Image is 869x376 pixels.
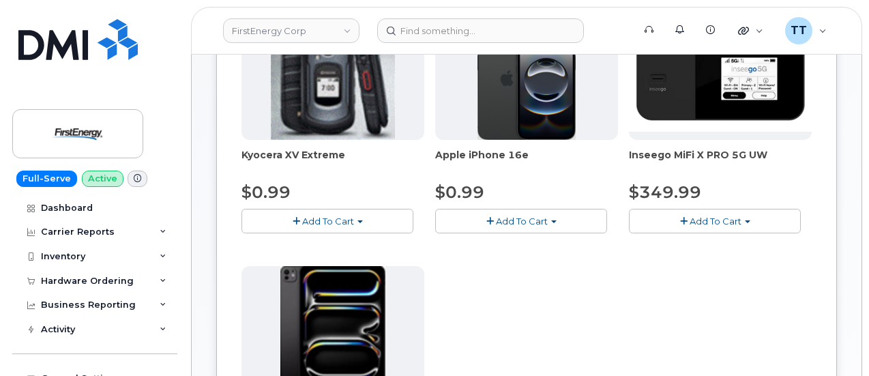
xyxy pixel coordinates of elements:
span: $0.99 [241,182,291,202]
button: Add To Cart [241,209,413,233]
span: $349.99 [629,182,701,202]
div: Apple iPhone 16e [435,148,618,175]
span: Add To Cart [496,216,548,227]
button: Add To Cart [629,209,801,233]
span: Add To Cart [302,216,354,227]
div: Travis Tedesco [776,17,836,44]
span: Add To Cart [690,216,741,227]
img: iphone16e.png [477,20,576,140]
img: xvextreme.gif [271,20,394,140]
span: TT [791,23,807,39]
div: Quicklinks [728,17,773,44]
iframe: Messenger Launcher [810,317,859,366]
div: Kyocera XV Extreme [241,148,424,175]
button: Add To Cart [435,209,607,233]
span: $0.99 [435,182,484,202]
input: Find something... [377,18,584,43]
a: FirstEnergy Corp [223,18,359,43]
div: Inseego MiFi X PRO 5G UW [629,148,812,175]
img: Inseego.png [629,29,812,132]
